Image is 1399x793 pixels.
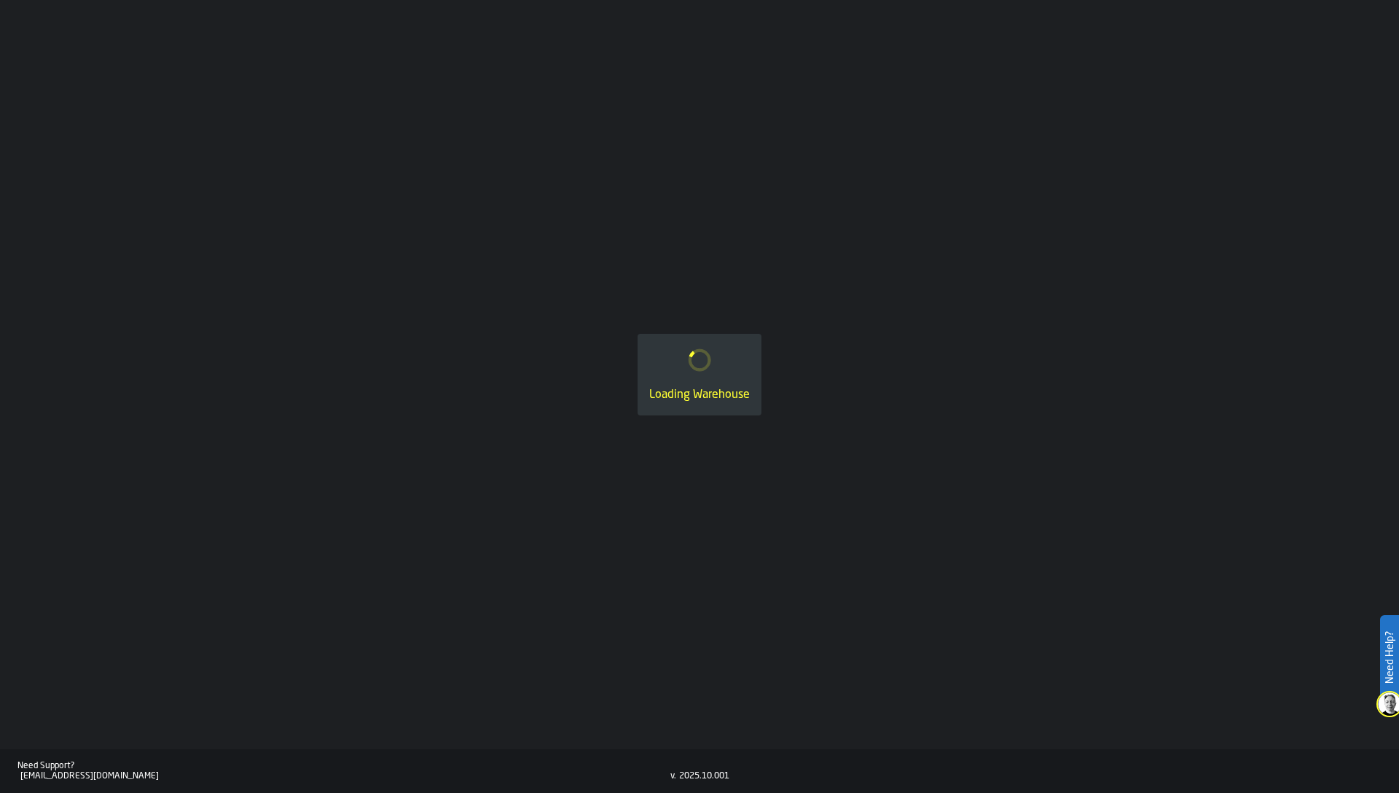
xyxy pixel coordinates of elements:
[649,386,750,404] div: Loading Warehouse
[670,771,676,781] div: v.
[17,761,670,781] a: Need Support?[EMAIL_ADDRESS][DOMAIN_NAME]
[679,771,729,781] div: 2025.10.001
[17,761,670,771] div: Need Support?
[20,771,670,781] div: [EMAIL_ADDRESS][DOMAIN_NAME]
